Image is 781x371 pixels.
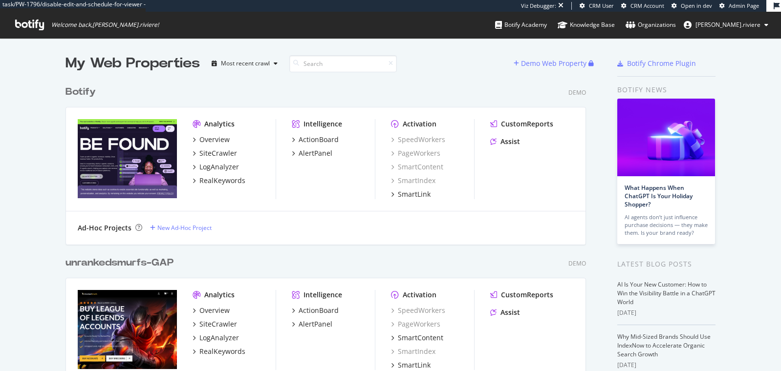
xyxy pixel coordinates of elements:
[199,162,239,172] div: LogAnalyzer
[398,360,431,370] div: SmartLink
[495,12,547,38] a: Botify Academy
[617,332,711,358] a: Why Mid-Sized Brands Should Use IndexNow to Accelerate Organic Search Growth
[500,308,520,317] div: Assist
[490,119,553,129] a: CustomReports
[78,223,131,233] div: Ad-Hoc Projects
[193,162,239,172] a: LogAnalyzer
[299,148,332,158] div: AlertPanel
[719,2,759,10] a: Admin Page
[304,119,342,129] div: Intelligence
[78,119,177,198] img: Botify
[676,17,776,33] button: [PERSON_NAME].riviere
[617,99,715,176] img: What Happens When ChatGPT Is Your Holiday Shopper?
[199,306,230,315] div: Overview
[630,2,664,9] span: CRM Account
[391,148,440,158] a: PageWorkers
[681,2,712,9] span: Open in dev
[299,306,339,315] div: ActionBoard
[627,59,696,68] div: Botify Chrome Plugin
[398,333,443,343] div: SmartContent
[495,20,547,30] div: Botify Academy
[221,61,270,66] div: Most recent crawl
[65,54,200,73] div: My Web Properties
[568,259,586,268] div: Demo
[558,20,615,30] div: Knowledge Base
[391,319,440,329] a: PageWorkers
[193,135,230,144] a: Overview
[695,21,760,29] span: emmanuel.riviere
[193,347,245,356] a: RealKeywords
[521,59,586,68] div: Demo Web Property
[199,148,237,158] div: SiteCrawler
[403,119,436,129] div: Activation
[51,21,159,29] span: Welcome back, [PERSON_NAME].riviere !
[304,290,342,300] div: Intelligence
[617,280,716,306] a: AI Is Your New Customer: How to Win the Visibility Battle in a ChatGPT World
[501,290,553,300] div: CustomReports
[65,256,174,270] div: unrankedsmurfs-GAP
[514,59,588,67] a: Demo Web Property
[292,306,339,315] a: ActionBoard
[625,184,693,208] a: What Happens When ChatGPT Is Your Holiday Shopper?
[150,224,212,232] a: New Ad-Hoc Project
[617,361,716,370] div: [DATE]
[391,306,445,315] a: SpeedWorkers
[391,135,445,144] a: SpeedWorkers
[204,119,235,129] div: Analytics
[490,137,520,146] a: Assist
[65,85,96,99] div: Botify
[621,2,664,10] a: CRM Account
[65,85,100,99] a: Botify
[617,59,696,68] a: Botify Chrome Plugin
[199,319,237,329] div: SiteCrawler
[199,347,245,356] div: RealKeywords
[193,148,237,158] a: SiteCrawler
[617,309,716,317] div: [DATE]
[626,12,676,38] a: Organizations
[521,2,556,10] div: Viz Debugger:
[292,148,332,158] a: AlertPanel
[199,135,230,144] div: Overview
[65,256,177,270] a: unrankedsmurfs-GAP
[157,224,212,232] div: New Ad-Hoc Project
[193,319,237,329] a: SiteCrawler
[490,308,520,317] a: Assist
[193,333,239,343] a: LogAnalyzer
[589,2,614,9] span: CRM User
[292,319,332,329] a: AlertPanel
[391,162,443,172] a: SmartContent
[558,12,615,38] a: Knowledge Base
[617,259,716,269] div: Latest Blog Posts
[672,2,712,10] a: Open in dev
[299,319,332,329] div: AlertPanel
[193,306,230,315] a: Overview
[193,176,245,185] a: RealKeywords
[500,137,520,146] div: Assist
[299,135,339,144] div: ActionBoard
[208,56,282,71] button: Most recent crawl
[199,333,239,343] div: LogAnalyzer
[729,2,759,9] span: Admin Page
[580,2,614,10] a: CRM User
[626,20,676,30] div: Organizations
[204,290,235,300] div: Analytics
[625,213,708,237] div: AI agents don’t just influence purchase decisions — they make them. Is your brand ready?
[391,360,431,370] a: SmartLink
[78,290,177,369] img: unrankedsmurfs-GAP
[391,176,435,185] a: SmartIndex
[391,333,443,343] a: SmartContent
[514,56,588,71] button: Demo Web Property
[292,135,339,144] a: ActionBoard
[403,290,436,300] div: Activation
[617,84,716,95] div: Botify news
[391,347,435,356] a: SmartIndex
[490,290,553,300] a: CustomReports
[501,119,553,129] div: CustomReports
